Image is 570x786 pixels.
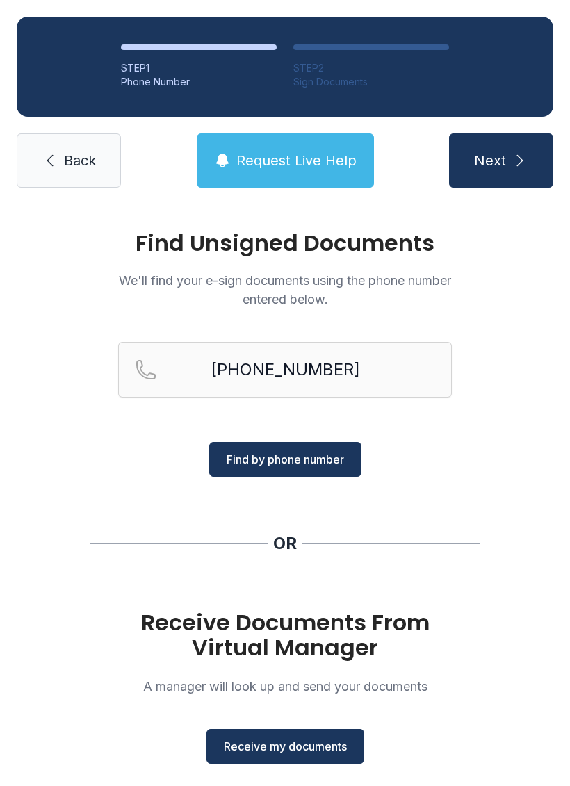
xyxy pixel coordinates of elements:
[474,151,506,170] span: Next
[227,451,344,468] span: Find by phone number
[121,75,277,89] div: Phone Number
[118,232,452,254] h1: Find Unsigned Documents
[273,532,297,555] div: OR
[118,342,452,398] input: Reservation phone number
[224,738,347,755] span: Receive my documents
[293,61,449,75] div: STEP 2
[64,151,96,170] span: Back
[118,610,452,660] h1: Receive Documents From Virtual Manager
[293,75,449,89] div: Sign Documents
[121,61,277,75] div: STEP 1
[118,271,452,309] p: We'll find your e-sign documents using the phone number entered below.
[236,151,357,170] span: Request Live Help
[118,677,452,696] p: A manager will look up and send your documents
